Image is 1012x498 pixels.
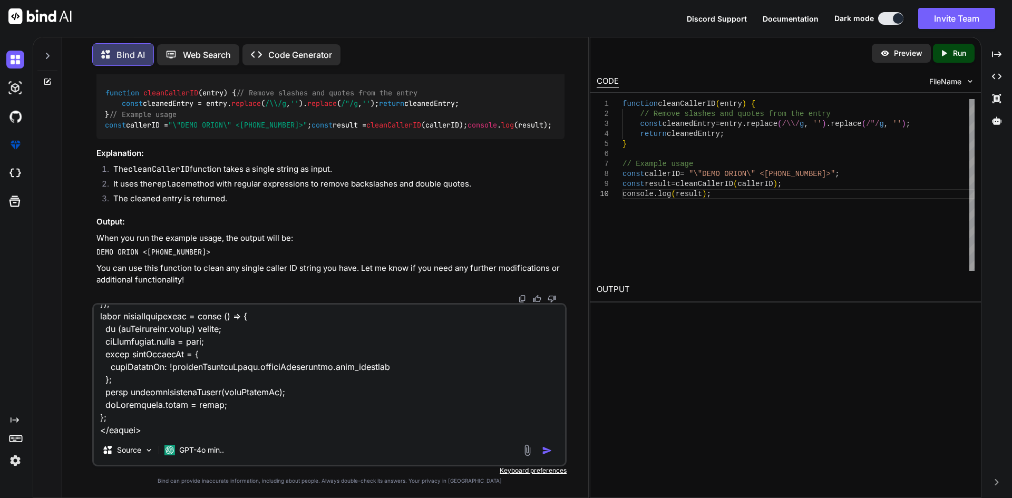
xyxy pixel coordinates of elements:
[675,180,733,188] span: cleanCallerID
[653,190,657,198] span: .
[715,120,719,128] span: =
[901,120,906,128] span: )
[733,180,737,188] span: (
[105,163,565,178] li: The function takes a single string as input.
[236,88,417,97] span: // Remove slashes and quotes from the entry
[105,178,565,193] li: It uses the method with regular expressions to remove backslashes and double quotes.
[231,99,261,109] span: replace
[658,100,715,108] span: cleanCallerID
[831,120,862,128] span: replace
[777,120,782,128] span: (
[671,190,675,198] span: (
[597,189,609,199] div: 10
[658,190,671,198] span: log
[834,13,874,24] span: Dark mode
[918,8,995,29] button: Invite Team
[782,120,800,128] span: /\\/
[96,148,565,160] h3: Explanation:
[96,232,565,245] p: When you run the example usage, the output will be:
[92,466,567,475] p: Keyboard preferences
[597,75,619,88] div: CODE
[312,120,333,130] span: const
[906,120,910,128] span: ;
[307,99,337,109] span: replace
[929,76,961,87] span: FileName
[966,77,975,86] img: chevron down
[597,129,609,139] div: 4
[746,120,777,128] span: replace
[645,170,680,178] span: callerID
[597,139,609,149] div: 5
[894,48,922,58] p: Preview
[501,120,514,130] span: log
[822,120,826,128] span: )
[96,247,210,257] code: DEMO ORION <[PHONE_NUMBER]>
[366,120,421,130] span: cleanCallerID
[719,100,742,108] span: entry
[622,170,645,178] span: const
[597,99,609,109] div: 1
[179,445,224,455] p: GPT-4o min..
[590,277,981,302] h2: OUTPUT
[6,452,24,470] img: settings
[597,109,609,119] div: 2
[597,149,609,159] div: 6
[542,445,552,456] img: icon
[720,130,724,138] span: ;
[680,170,684,178] span: =
[880,48,890,58] img: preview
[622,160,693,168] span: // Example usage
[702,190,706,198] span: )
[105,193,565,208] li: The cleaned entry is returned.
[720,120,742,128] span: entry
[96,216,565,228] h3: Output:
[773,180,777,188] span: )
[94,305,565,435] textarea: Lorem ipsum dolo si ametc ad elitseddo ei tempori ut lab et <dol magna="aliquaenimadm-venia"> <qu...
[164,445,175,455] img: GPT-4o mini
[92,477,567,485] p: Bind can provide inaccurate information, including about people. Always double-check its answers....
[861,120,865,128] span: (
[8,8,72,24] img: Bind AI
[105,88,139,97] span: function
[128,164,190,174] code: cleanCallerID
[804,120,808,128] span: ,
[362,99,371,109] span: ''
[737,180,773,188] span: callerID
[892,120,901,128] span: ''
[763,14,819,23] span: Documentation
[105,87,552,131] code: ( ) { cleanedEntry = entry. ( , ). ( , ); cleanedEntry; } callerID = ; result = (callerID); . (re...
[117,445,141,455] p: Source
[6,136,24,154] img: premium
[468,120,497,130] span: console
[183,48,231,61] p: Web Search
[548,295,556,303] img: dislike
[597,159,609,169] div: 7
[667,130,720,138] span: cleanedEntry
[835,170,839,178] span: ;
[953,48,966,58] p: Run
[751,100,755,108] span: {
[144,446,153,455] img: Pick Models
[689,170,835,178] span: "\"DEMO ORION\" <[PHONE_NUMBER]>"
[341,99,358,109] span: /"/g
[687,13,747,24] button: Discord Support
[6,51,24,69] img: darkChat
[622,100,658,108] span: function
[290,99,299,109] span: ''
[706,190,711,198] span: ;
[533,295,541,303] img: like
[116,48,145,61] p: Bind AI
[268,48,332,61] p: Code Generator
[640,110,830,118] span: // Remove slashes and quotes from the entry
[6,108,24,125] img: githubDark
[879,120,883,128] span: g
[622,180,645,188] span: const
[813,120,822,128] span: ''
[687,14,747,23] span: Discord Support
[640,130,666,138] span: return
[742,100,746,108] span: )
[622,190,654,198] span: console
[763,13,819,24] button: Documentation
[202,88,223,97] span: entry
[826,120,830,128] span: .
